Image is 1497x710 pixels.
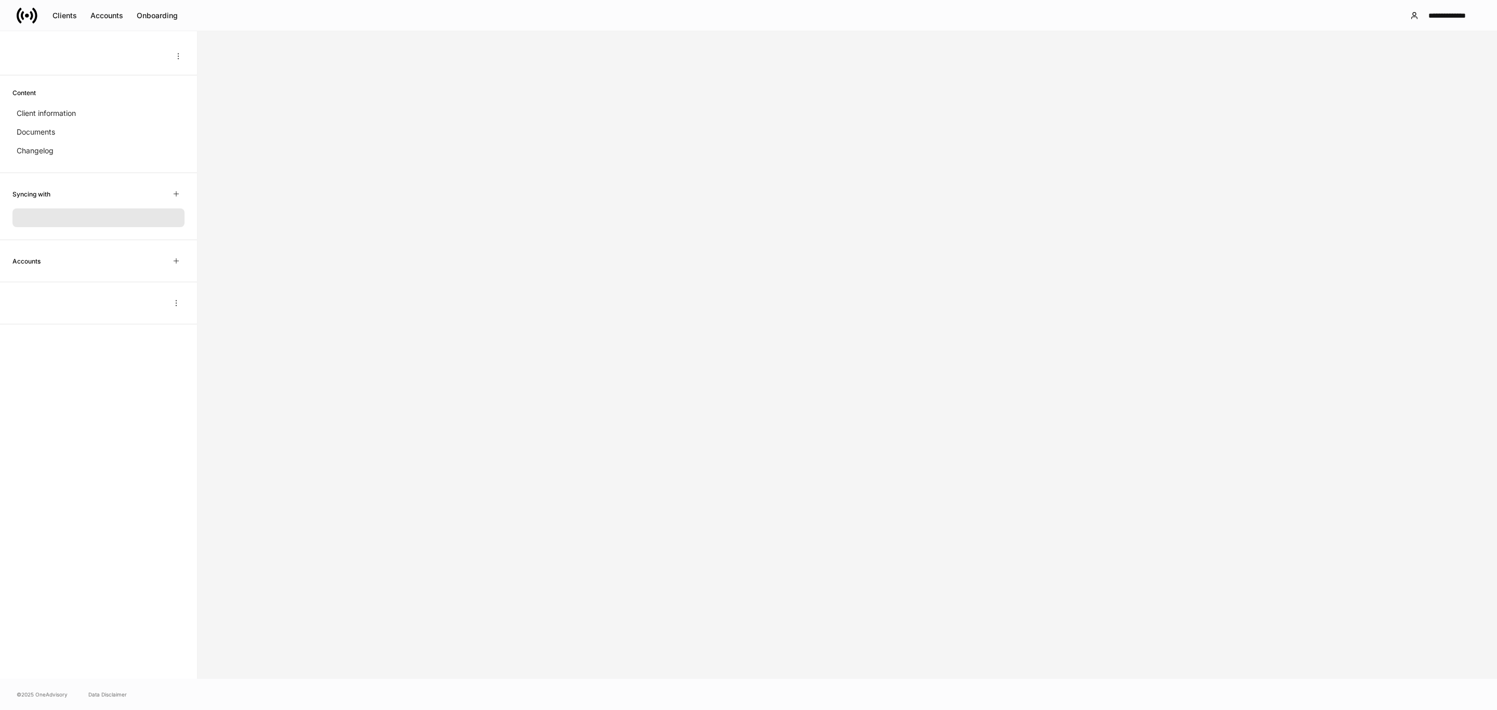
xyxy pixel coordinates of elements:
[12,256,41,266] h6: Accounts
[17,690,68,699] span: © 2025 OneAdvisory
[12,189,50,199] h6: Syncing with
[90,10,123,21] div: Accounts
[52,10,77,21] div: Clients
[17,127,55,137] p: Documents
[17,146,54,156] p: Changelog
[12,141,185,160] a: Changelog
[88,690,127,699] a: Data Disclaimer
[84,7,130,24] button: Accounts
[137,10,178,21] div: Onboarding
[12,88,36,98] h6: Content
[130,7,185,24] button: Onboarding
[17,108,76,119] p: Client information
[46,7,84,24] button: Clients
[12,104,185,123] a: Client information
[12,123,185,141] a: Documents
